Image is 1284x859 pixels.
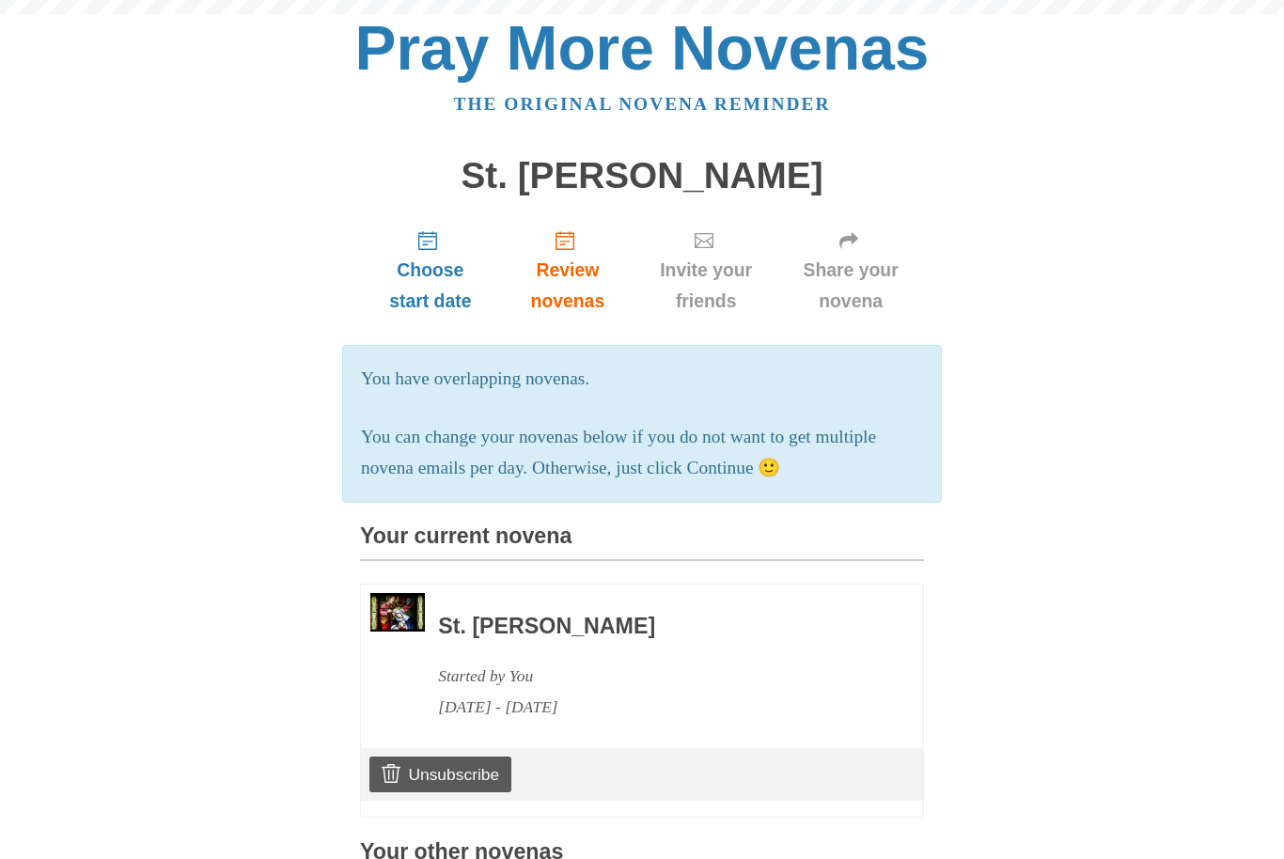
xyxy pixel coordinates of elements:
[360,214,501,326] a: Choose start date
[634,214,777,326] a: Invite your friends
[454,94,831,114] a: The original novena reminder
[777,214,924,326] a: Share your novena
[361,422,923,484] p: You can change your novenas below if you do not want to get multiple novena emails per day. Other...
[520,255,616,317] span: Review novenas
[438,615,872,639] h3: St. [PERSON_NAME]
[360,156,924,196] h1: St. [PERSON_NAME]
[360,524,924,561] h3: Your current novena
[653,255,759,317] span: Invite your friends
[369,757,511,792] a: Unsubscribe
[501,214,634,326] a: Review novenas
[796,255,905,317] span: Share your novena
[355,13,930,83] a: Pray More Novenas
[379,255,482,317] span: Choose start date
[438,661,872,692] div: Started by You
[438,692,872,723] div: [DATE] - [DATE]
[370,593,425,631] img: Novena image
[361,364,923,395] p: You have overlapping novenas.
